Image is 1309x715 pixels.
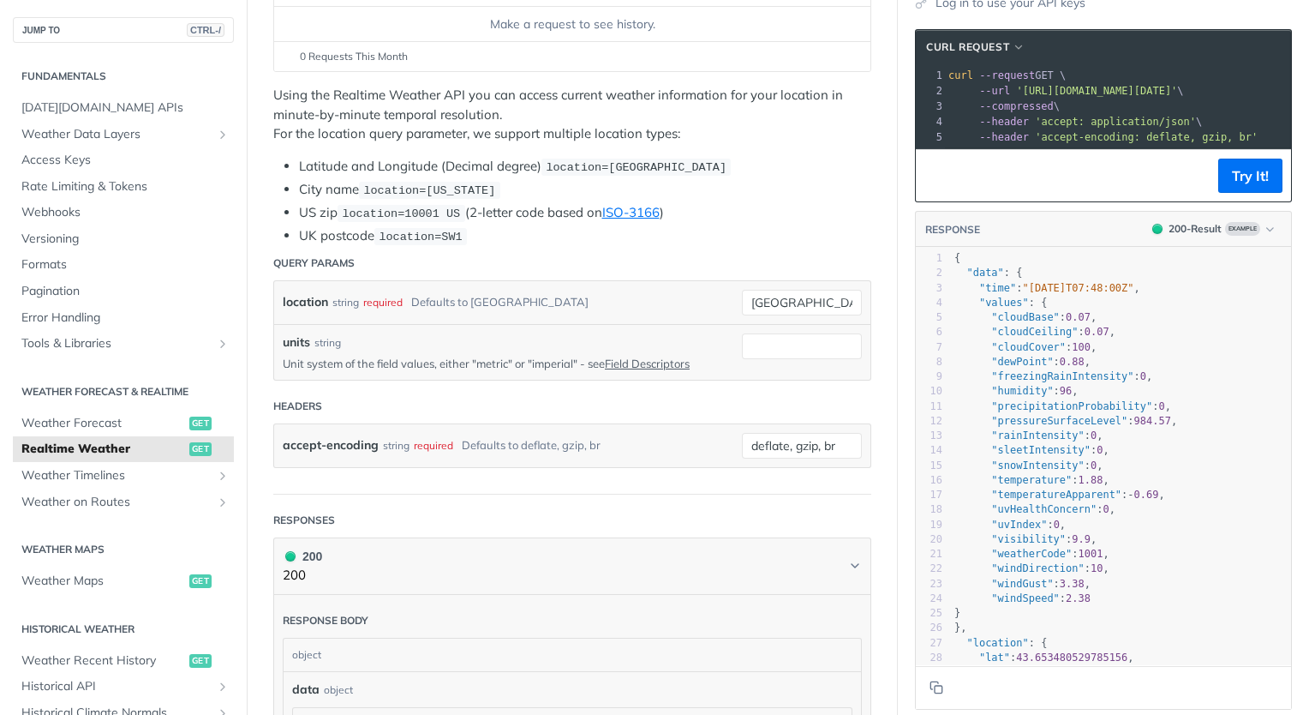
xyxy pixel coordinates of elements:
[13,200,234,225] a: Webhooks
[954,652,1134,664] span: : ,
[916,429,942,443] div: 13
[916,562,942,576] div: 22
[966,267,1003,279] span: "data"
[916,68,945,83] div: 1
[916,370,942,384] div: 9
[13,122,234,147] a: Weather Data LayersShow subpages for Weather Data Layers
[13,568,234,594] a: Weather Mapsget
[954,592,1091,604] span: :
[916,281,942,296] div: 3
[991,430,1084,442] span: "rainIntensity"
[916,488,942,502] div: 17
[21,573,185,590] span: Weather Maps
[916,340,942,355] div: 7
[13,17,234,43] button: JUMP TOCTRL-/
[21,204,230,221] span: Webhooks
[187,23,224,37] span: CTRL-/
[13,542,234,557] h2: Weather Maps
[916,83,945,99] div: 2
[283,290,328,315] label: location
[1016,85,1177,97] span: '[URL][DOMAIN_NAME][DATE]'
[13,252,234,278] a: Formats
[283,333,310,351] label: units
[21,256,230,273] span: Formats
[605,357,690,370] a: Field Descriptors
[991,562,1084,574] span: "windDirection"
[979,116,1029,128] span: --header
[1134,415,1171,427] span: 984.57
[991,489,1121,501] span: "temperatureApparent"
[216,469,230,483] button: Show subpages for Weather Timelines
[1091,562,1103,574] span: 10
[13,384,234,400] h2: Weather Forecast & realtime
[954,370,1152,382] span: : ,
[1066,311,1091,323] span: 0.07
[299,157,871,177] li: Latitude and Longitude (Decimal degree)
[954,297,1047,309] span: : {
[991,400,1152,412] span: "precipitationProbability"
[21,494,212,511] span: Weather on Routes
[991,444,1091,456] span: "sleetIntensity"
[283,613,368,628] div: Response body
[13,622,234,637] h2: Historical Weather
[1127,489,1133,501] span: -
[991,460,1084,472] span: "snowIntensity"
[1066,592,1091,604] span: 2.38
[1134,489,1159,501] span: 0.69
[273,86,871,144] p: Using the Realtime Weather API you can access current weather information for your location in mi...
[363,184,495,197] span: location=[US_STATE]
[1079,548,1103,560] span: 1001
[13,174,234,200] a: Rate Limiting & Tokens
[991,578,1053,590] span: "windGust"
[954,400,1171,412] span: : ,
[1054,519,1060,531] span: 0
[189,574,212,588] span: get
[13,648,234,674] a: Weather Recent Historyget
[21,231,230,248] span: Versioning
[216,680,230,694] button: Show subpages for Historical API
[916,325,942,339] div: 6
[1023,282,1134,294] span: "[DATE]T07:48:00Z"
[216,337,230,351] button: Show subpages for Tools & Libraries
[284,639,857,671] div: object
[1079,474,1103,486] span: 1.88
[916,459,942,473] div: 15
[285,551,296,562] span: 200
[916,651,942,665] div: 28
[916,621,942,635] div: 26
[916,296,942,310] div: 4
[916,518,942,532] div: 19
[13,226,234,252] a: Versioning
[954,415,1177,427] span: : ,
[1060,356,1085,368] span: 0.88
[1140,370,1146,382] span: 0
[292,681,320,699] span: data
[13,674,234,700] a: Historical APIShow subpages for Historical API
[991,370,1133,382] span: "freezingRainIntensity"
[1060,578,1085,590] span: 3.38
[300,49,408,64] span: 0 Requests This Month
[979,652,1010,664] span: "lat"
[379,231,462,243] span: location=SW1
[324,682,353,698] div: object
[13,69,234,84] h2: Fundamentals
[979,131,1029,143] span: --header
[13,331,234,357] a: Tools & LibrariesShow subpages for Tools & Libraries
[13,411,234,436] a: Weather Forecastget
[979,85,1010,97] span: --url
[924,221,981,238] button: RESPONSE
[314,335,341,351] div: string
[273,255,355,271] div: Query Params
[916,592,942,606] div: 24
[954,311,1097,323] span: : ,
[954,637,1047,649] span: : {
[991,356,1053,368] span: "dewPoint"
[299,203,871,223] li: US zip (2-letter code based on )
[21,441,185,458] span: Realtime Weather
[21,99,230,117] span: [DATE][DOMAIN_NAME] APIs
[916,355,942,370] div: 8
[991,474,1072,486] span: "temperature"
[916,443,942,458] div: 14
[991,326,1078,338] span: "cloudCeiling"
[979,282,1016,294] span: "time"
